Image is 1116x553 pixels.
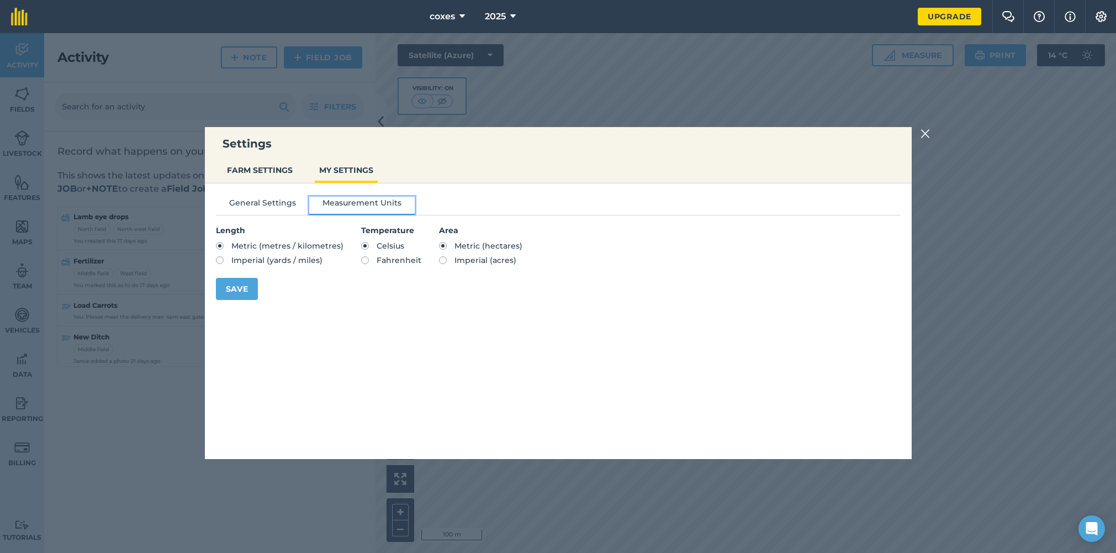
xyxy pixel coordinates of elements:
[1078,515,1105,542] div: Open Intercom Messenger
[309,197,415,213] button: Measurement Units
[430,10,455,23] span: coxes
[205,136,912,151] h3: Settings
[918,8,981,25] a: Upgrade
[1094,11,1108,22] img: A cog icon
[454,255,516,265] span: Imperial (acres)
[485,10,506,23] span: 2025
[454,241,522,251] span: Metric (hectares)
[1002,11,1015,22] img: Two speech bubbles overlapping with the left bubble in the forefront
[1033,11,1046,22] img: A question mark icon
[315,160,378,181] button: MY SETTINGS
[216,197,309,213] button: General Settings
[377,241,404,251] span: Celsius
[231,255,322,265] span: Imperial (yards / miles)
[1065,10,1076,23] img: svg+xml;base64,PHN2ZyB4bWxucz0iaHR0cDovL3d3dy53My5vcmcvMjAwMC9zdmciIHdpZHRoPSIxNyIgaGVpZ2h0PSIxNy...
[223,160,297,181] button: FARM SETTINGS
[231,241,343,251] span: Metric (metres / kilometres)
[216,278,258,300] button: Save
[11,8,28,25] img: fieldmargin Logo
[216,224,343,236] h4: Length
[439,224,522,236] h4: Area
[921,127,930,140] img: svg+xml;base64,PHN2ZyB4bWxucz0iaHR0cDovL3d3dy53My5vcmcvMjAwMC9zdmciIHdpZHRoPSIyMiIgaGVpZ2h0PSIzMC...
[377,255,421,265] span: Fahrenheit
[361,224,421,236] h4: Temperature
